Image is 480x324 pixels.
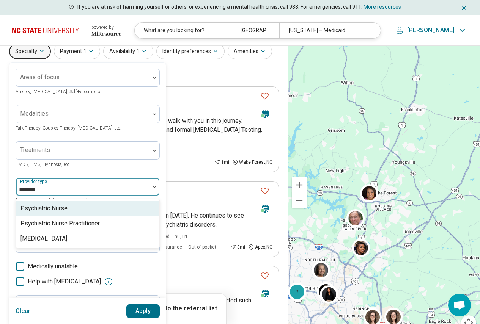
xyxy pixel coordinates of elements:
div: 1 mi [214,159,229,166]
span: Anxiety, [MEDICAL_DATA], Self-Esteem, etc. [16,89,101,94]
div: 2 [288,282,306,301]
span: [MEDICAL_DATA], [MEDICAL_DATA], LMFT, etc. [16,198,110,203]
a: More resources [364,4,401,10]
button: Availability1 [103,44,153,59]
div: 3 mi [230,244,245,250]
label: Treatments [20,146,50,153]
button: Dismiss [460,3,468,12]
button: Identity preferences [156,44,225,59]
a: North Carolina State University powered by [12,21,121,39]
span: 1 [83,47,87,55]
button: Specialty [9,44,51,59]
button: Payment1 [54,44,100,59]
span: EMDR, TMS, Hypnosis, etc. [16,162,71,167]
p: [PERSON_NAME] [407,27,455,34]
button: Clear [16,304,31,318]
div: Psychiatric Nurse [20,204,68,213]
button: Favorite [257,268,272,283]
span: Out-of-pocket [188,244,216,250]
label: Areas of focus [20,74,60,81]
span: 1 [137,47,140,55]
button: Zoom out [292,193,307,208]
span: Medically unstable [28,262,78,271]
div: Wake Forest , NC [232,159,272,166]
div: [GEOGRAPHIC_DATA], [GEOGRAPHIC_DATA] [231,23,279,38]
div: [MEDICAL_DATA] [20,234,67,243]
span: Help with [MEDICAL_DATA] [28,277,101,286]
button: Favorite [257,88,272,104]
span: Talk Therapy, Couples Therapy, [MEDICAL_DATA], etc. [16,125,121,131]
div: [US_STATE] – Medicaid [279,23,376,38]
div: Psychiatric Nurse Practitioner [20,219,100,228]
div: Apex , NC [248,244,272,250]
img: North Carolina State University [12,21,82,39]
button: Apply [126,304,160,318]
button: Zoom in [292,177,307,193]
p: If you are at risk of harming yourself or others, or experiencing a mental health crisis, call 98... [77,3,401,11]
div: What are you looking for? [135,23,231,38]
div: Open chat [448,294,471,316]
label: Provider type [20,179,49,184]
div: powered by [91,24,121,31]
button: Favorite [257,183,272,199]
label: Modalities [20,110,49,117]
button: Amenities [228,44,272,59]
